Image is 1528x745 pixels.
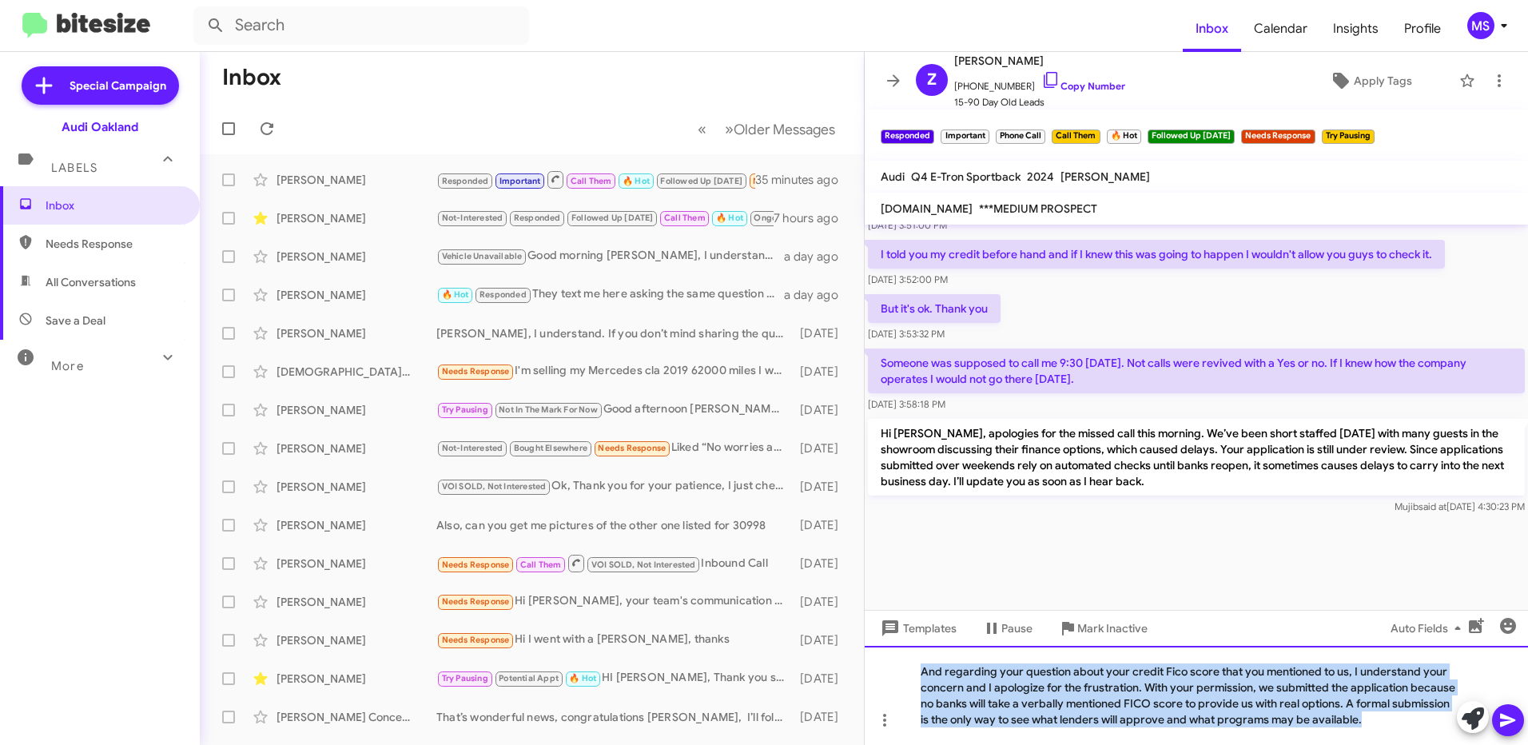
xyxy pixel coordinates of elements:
span: 🔥 Hot [623,176,650,186]
span: Inbox [46,197,181,213]
div: [PERSON_NAME] [277,479,436,495]
span: Call Them [664,213,706,223]
span: Apply Tags [1354,66,1412,95]
div: [DATE] [793,440,851,456]
button: MS [1454,12,1510,39]
p: I told you my credit before hand and if I knew this was going to happen I wouldn't allow you guys... [868,240,1445,269]
span: Calendar [1241,6,1320,52]
a: Inbox [1183,6,1241,52]
span: [PHONE_NUMBER] [954,70,1125,94]
span: Responded [442,176,489,186]
div: [DATE] [793,517,851,533]
button: Previous [688,113,716,145]
div: That’s wonderful news, congratulations [PERSON_NAME], I’ll follow up with our finance team to get... [436,709,793,725]
span: Audi [881,169,905,184]
a: Insights [1320,6,1391,52]
div: [PERSON_NAME] [277,440,436,456]
div: [DEMOGRAPHIC_DATA][PERSON_NAME] [277,364,436,380]
div: [PERSON_NAME] [277,632,436,648]
div: [PERSON_NAME] [277,594,436,610]
span: Mujib [DATE] 4:30:23 PM [1395,500,1525,512]
span: Ongoing Conversation [754,213,846,223]
div: MS [1467,12,1494,39]
small: Call Them [1052,129,1100,144]
small: Responded [881,129,934,144]
span: 🔥 Hot [716,213,743,223]
div: 35 minutes ago [755,172,851,188]
span: 🔥 Hot [569,673,596,683]
div: [PERSON_NAME] [277,325,436,341]
div: [PERSON_NAME] [277,172,436,188]
span: Pause [1001,614,1033,643]
p: Someone was supposed to call me 9:30 [DATE]. Not calls were revived with a Yes or no. If I knew h... [868,349,1525,393]
div: I'm selling my Mercedes cla 2019 62000 miles I want 19k for it I still owe 14k on it So the 5k di... [436,362,793,380]
small: 🔥 Hot [1107,129,1141,144]
a: Special Campaign [22,66,179,105]
span: All Conversations [46,274,136,290]
div: [PERSON_NAME] [277,210,436,226]
span: Not-Interested [442,213,503,223]
div: Ok, Thank you for your patience, I just checked and I can now confirm that the Blue Fiesta was so... [436,477,793,496]
div: [PERSON_NAME] [277,249,436,265]
div: 7 hours ago [774,210,851,226]
button: Apply Tags [1289,66,1451,95]
span: ***MEDIUM PROSPECT [979,201,1097,216]
span: [DOMAIN_NAME] [881,201,973,216]
span: « [698,119,706,139]
span: [DATE] 3:51:00 PM [868,219,947,231]
span: 15-90 Day Old Leads [954,94,1125,110]
span: Important [499,176,541,186]
button: Next [715,113,845,145]
div: [DATE] [793,479,851,495]
div: They text me here asking the same question that you ask me. [436,285,784,304]
span: Not-Interested [442,443,503,453]
div: Good morning [PERSON_NAME] all is well. My apologies for the delayed response. Thank you for send... [436,209,774,227]
div: [PERSON_NAME] [277,287,436,303]
div: a day ago [784,287,851,303]
span: Responded [479,289,527,300]
small: Try Pausing [1322,129,1375,144]
span: [PERSON_NAME] [1060,169,1150,184]
span: » [725,119,734,139]
input: Search [193,6,529,45]
div: [DATE] [793,402,851,418]
span: Needs Response [46,236,181,252]
div: [PERSON_NAME] [277,556,436,572]
span: Q4 E-Tron Sportback [911,169,1021,184]
span: Mark Inactive [1077,614,1148,643]
span: Labels [51,161,97,175]
span: [PERSON_NAME] [954,51,1125,70]
span: 🔥 Hot [442,289,469,300]
span: Call Them [520,560,562,570]
span: Bought Elsewhere [514,443,587,453]
div: And regarding your question about your credit Fico score that you mentioned to us, I understand y... [865,646,1528,745]
small: Followed Up [DATE] [1148,129,1235,144]
span: Responded [514,213,561,223]
div: [DATE] [793,671,851,687]
div: [PERSON_NAME], I understand. If you don’t mind sharing the quote you received from [GEOGRAPHIC_DA... [436,325,793,341]
a: Profile [1391,6,1454,52]
span: Followed Up [DATE] [571,213,654,223]
span: Auto Fields [1391,614,1467,643]
span: Try Pausing [442,673,488,683]
div: [DATE] [793,325,851,341]
div: Good morning [PERSON_NAME], I understand. I’ll keep an eye out for a 2023 or 2024 Cabriolet and l... [436,247,784,265]
div: a day ago [784,249,851,265]
span: 2024 [1027,169,1054,184]
span: More [51,359,84,373]
small: Important [941,129,989,144]
span: Z [927,67,937,93]
small: Phone Call [996,129,1045,144]
div: HI [PERSON_NAME], Thank you so much for confirming your appointment with us for [DATE] at 10:30am... [436,669,793,687]
h1: Inbox [222,65,281,90]
div: Hi [PERSON_NAME], your team's communication is all over the place. [436,592,793,611]
span: Older Messages [734,121,835,138]
span: Needs Response [442,560,510,570]
span: Needs Response [442,635,510,645]
span: [DATE] 3:58:18 PM [868,398,945,410]
div: [DATE] [793,632,851,648]
span: said at [1419,500,1446,512]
